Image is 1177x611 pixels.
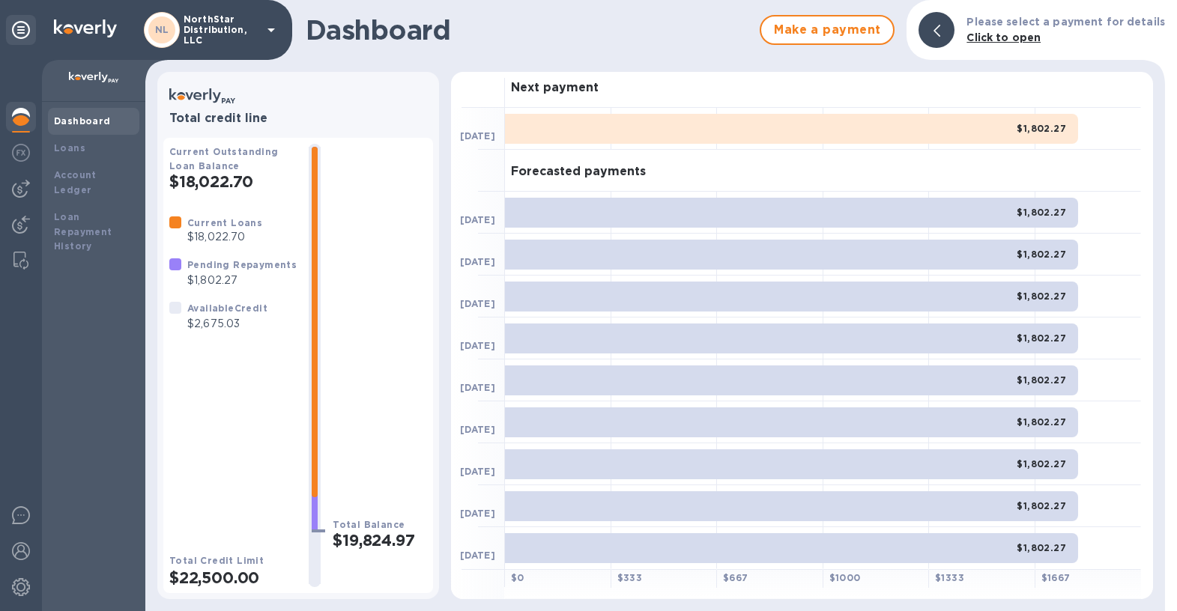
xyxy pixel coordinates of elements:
[54,142,85,153] b: Loans
[184,14,258,46] p: NorthStar Distribution, LLC
[966,16,1165,28] b: Please select a payment for details
[1017,416,1066,428] b: $1,802.27
[460,382,495,393] b: [DATE]
[54,19,117,37] img: Logo
[966,31,1041,43] b: Click to open
[187,229,262,245] p: $18,022.70
[187,316,267,332] p: $2,675.03
[723,572,748,583] b: $ 667
[169,568,297,587] h2: $22,500.00
[617,572,643,583] b: $ 333
[1017,291,1066,302] b: $1,802.27
[1017,374,1066,386] b: $1,802.27
[306,14,752,46] h1: Dashboard
[187,217,262,228] b: Current Loans
[511,572,524,583] b: $ 0
[54,169,97,195] b: Account Ledger
[1017,542,1066,553] b: $1,802.27
[460,550,495,561] b: [DATE]
[460,466,495,477] b: [DATE]
[460,424,495,435] b: [DATE]
[1017,332,1066,344] b: $1,802.27
[460,214,495,225] b: [DATE]
[935,572,964,583] b: $ 1333
[1041,572,1071,583] b: $ 1667
[1017,207,1066,218] b: $1,802.27
[169,172,297,191] h2: $18,022.70
[1017,123,1066,134] b: $1,802.27
[511,81,599,95] h3: Next payment
[187,273,297,288] p: $1,802.27
[1017,458,1066,469] b: $1,802.27
[12,144,30,162] img: Foreign exchange
[169,146,279,171] b: Current Outstanding Loan Balance
[460,508,495,519] b: [DATE]
[773,21,881,39] span: Make a payment
[169,555,264,566] b: Total Credit Limit
[460,340,495,351] b: [DATE]
[1017,249,1066,260] b: $1,802.27
[333,531,427,550] h2: $19,824.97
[460,130,495,142] b: [DATE]
[155,24,169,35] b: NL
[1017,500,1066,511] b: $1,802.27
[187,259,297,270] b: Pending Repayments
[511,165,646,179] h3: Forecasted payments
[6,15,36,45] div: Unpin categories
[169,112,427,126] h3: Total credit line
[187,303,267,314] b: Available Credit
[54,211,112,252] b: Loan Repayment History
[460,256,495,267] b: [DATE]
[333,519,405,530] b: Total Balance
[54,115,111,127] b: Dashboard
[760,15,895,45] button: Make a payment
[460,298,495,309] b: [DATE]
[829,572,861,583] b: $ 1000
